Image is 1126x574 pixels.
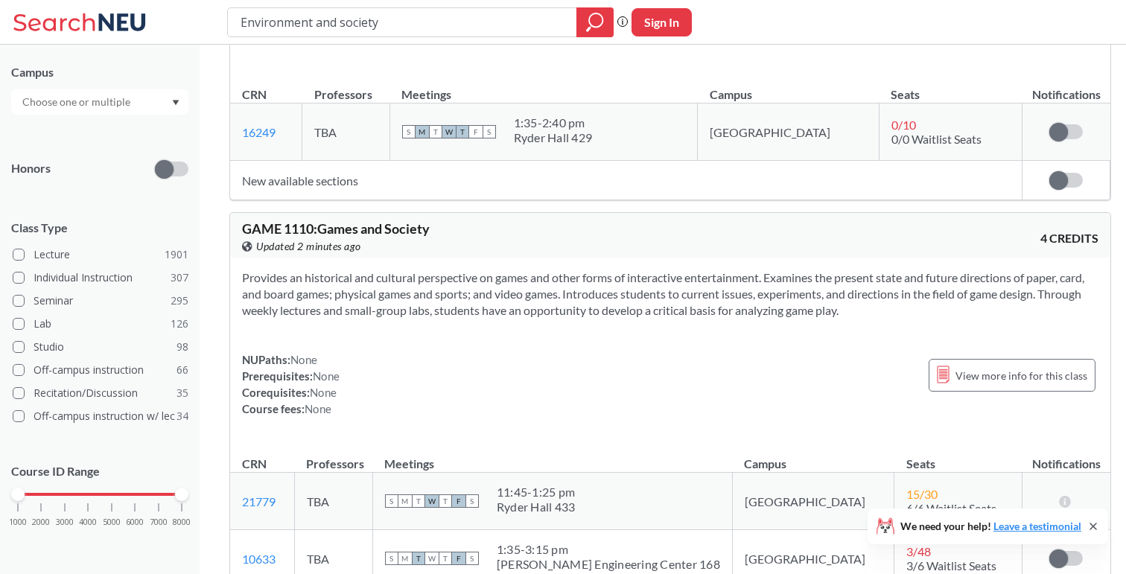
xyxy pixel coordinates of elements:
span: 0/0 Waitlist Seats [891,132,982,146]
span: M [416,125,429,138]
span: None [310,386,337,399]
span: 66 [176,362,188,378]
span: W [425,552,439,565]
span: Class Type [11,220,188,236]
div: Ryder Hall 429 [514,130,593,145]
span: None [305,402,331,415]
th: Seats [879,71,1022,103]
div: 11:45 - 1:25 pm [497,485,576,500]
span: 35 [176,385,188,401]
span: S [385,494,398,508]
span: M [398,552,412,565]
div: Dropdown arrow [11,89,188,115]
span: 6000 [126,518,144,526]
svg: magnifying glass [586,12,604,33]
span: 7000 [150,518,168,526]
span: 4000 [79,518,97,526]
span: We need your help! [900,521,1081,532]
td: New available sections [230,161,1022,200]
th: Meetings [372,441,732,473]
span: F [452,552,465,565]
span: 1901 [165,246,188,263]
span: S [483,125,496,138]
div: 1:35 - 3:15 pm [497,542,720,557]
a: 21779 [242,494,276,508]
label: Off-campus instruction [13,360,188,380]
label: Lab [13,314,188,334]
td: [GEOGRAPHIC_DATA] [698,103,880,161]
span: T [439,494,452,508]
section: Provides an historical and cultural perspective on games and other forms of interactive entertain... [242,270,1098,319]
a: 16249 [242,125,276,139]
a: Leave a testimonial [993,520,1081,532]
span: 3/6 Waitlist Seats [906,558,996,573]
span: None [313,369,340,383]
span: 5000 [103,518,121,526]
span: 15 / 30 [906,487,938,501]
span: View more info for this class [955,366,1087,385]
p: Honors [11,160,51,177]
span: T [412,552,425,565]
span: M [398,494,412,508]
span: T [439,552,452,565]
div: Campus [11,64,188,80]
div: CRN [242,86,267,103]
label: Studio [13,337,188,357]
p: Course ID Range [11,463,188,480]
button: Sign In [632,8,692,36]
th: Professors [302,71,389,103]
a: 10633 [242,552,276,566]
span: 34 [176,408,188,424]
th: Campus [698,71,880,103]
span: 2000 [32,518,50,526]
td: TBA [302,103,389,161]
label: Lecture [13,245,188,264]
th: Campus [732,441,894,473]
span: 6/6 Waitlist Seats [906,501,996,515]
th: Seats [894,441,1022,473]
label: Individual Instruction [13,268,188,287]
span: F [469,125,483,138]
span: 1000 [9,518,27,526]
span: 0 / 10 [891,118,916,132]
label: Off-campus instruction w/ lec [13,406,188,426]
th: Notifications [1022,441,1110,473]
span: 8000 [173,518,191,526]
span: F [452,494,465,508]
label: Recitation/Discussion [13,383,188,403]
span: 3000 [56,518,74,526]
span: 126 [171,316,188,332]
div: [PERSON_NAME] Engineering Center 168 [497,557,720,572]
div: 1:35 - 2:40 pm [514,115,593,130]
td: TBA [294,473,372,530]
td: [GEOGRAPHIC_DATA] [732,473,894,530]
span: 3 / 48 [906,544,931,558]
input: Class, professor, course number, "phrase" [239,10,566,35]
span: 98 [176,339,188,355]
span: S [385,552,398,565]
span: GAME 1110 : Games and Society [242,220,430,237]
th: Professors [294,441,372,473]
span: T [429,125,442,138]
span: W [425,494,439,508]
div: NUPaths: Prerequisites: Corequisites: Course fees: [242,351,340,417]
span: S [465,494,479,508]
span: 295 [171,293,188,309]
th: Meetings [389,71,698,103]
th: Notifications [1022,71,1110,103]
span: T [412,494,425,508]
span: None [290,353,317,366]
span: 307 [171,270,188,286]
input: Choose one or multiple [15,93,140,111]
span: Updated 2 minutes ago [256,238,361,255]
label: Seminar [13,291,188,310]
div: Ryder Hall 433 [497,500,576,514]
span: S [465,552,479,565]
div: CRN [242,456,267,472]
svg: Dropdown arrow [172,100,179,106]
div: magnifying glass [576,7,614,37]
span: 4 CREDITS [1040,230,1098,246]
span: S [402,125,416,138]
span: T [456,125,469,138]
span: W [442,125,456,138]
